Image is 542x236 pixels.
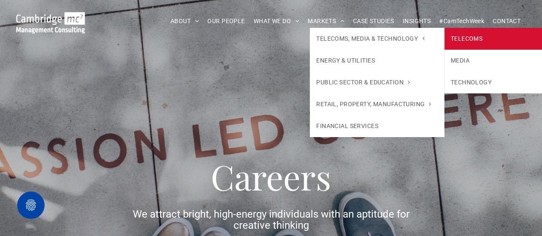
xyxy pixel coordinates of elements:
a: WHAT WE DO [249,15,304,28]
span: TELECOMS, MEDIA & TECHNOLOGY [316,34,424,43]
span: PUBLIC SECTOR & EDUCATION [316,78,410,87]
a: Your Business Transformed | Cambridge Management Consulting [16,13,85,22]
a: CASE STUDIES [349,15,398,28]
a: ABOUT [166,15,204,28]
a: FINANCIAL SERVICES [310,115,444,137]
a: INSIGHTS [398,15,435,28]
a: CONTACT [488,15,525,28]
img: Cambridge MC Logo [16,12,85,33]
span: We attract bright, high-energy individuals with an aptitude for creative thinking [133,208,410,231]
span: MARKETS [308,15,344,28]
span: ENERGY & UTILITIES [316,56,375,65]
a: #CamTechWeek [435,15,488,28]
a: PUBLIC SECTOR & EDUCATION [310,72,444,93]
span: RETAIL, PROPERTY, MANUFACTURING [316,100,431,109]
a: TELECOMS, MEDIA & TECHNOLOGY [310,28,444,50]
a: ENERGY & UTILITIES [310,50,444,72]
span: Careers [211,153,331,199]
a: OUR PEOPLE [203,15,249,28]
a: RETAIL, PROPERTY, MANUFACTURING [310,93,444,115]
a: MARKETS [303,15,348,28]
span: FINANCIAL SERVICES [316,122,378,131]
